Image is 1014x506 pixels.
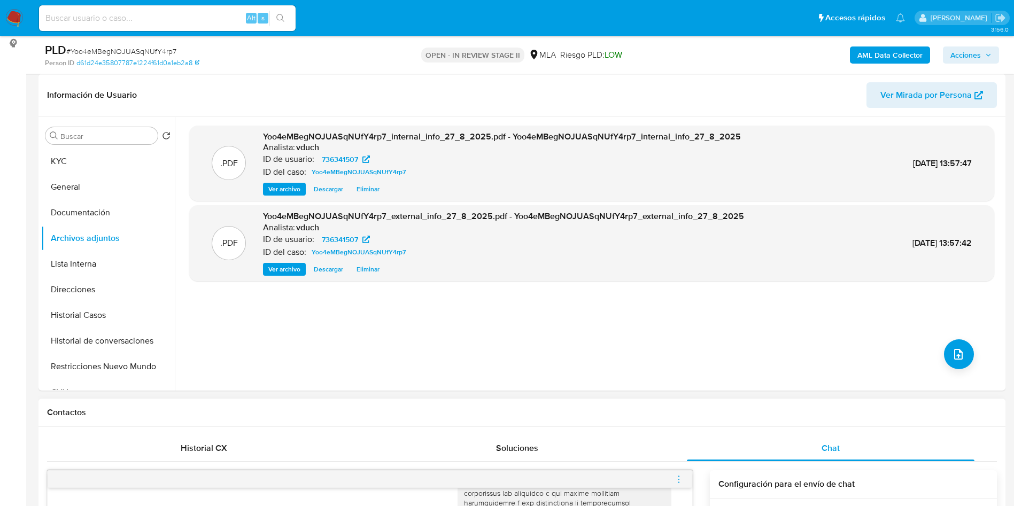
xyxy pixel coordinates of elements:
button: menu-action [674,466,684,492]
span: 736341507 [322,153,358,166]
p: ID del caso: [263,167,306,177]
button: Eliminar [351,263,385,276]
span: 736341507 [322,233,358,246]
p: ID de usuario: [263,234,314,245]
button: Buscar [50,131,58,140]
button: Eliminar [351,183,385,196]
span: Eliminar [357,184,380,194]
button: search-icon [269,11,291,26]
a: Salir [995,12,1006,24]
span: Descargar [314,264,343,275]
p: OPEN - IN REVIEW STAGE II [421,48,524,63]
span: Descargar [314,184,343,194]
button: Descargar [308,263,349,276]
h6: vduch [296,142,319,153]
span: Yoo4eMBegNOJUASqNUfY4rp7 [312,166,406,178]
button: KYC [41,149,175,174]
button: upload-file [944,339,974,369]
button: Historial de conversaciones [41,328,175,354]
p: Analista: [263,142,295,153]
p: valeria.duch@mercadolibre.com [931,13,991,23]
span: s [261,13,265,23]
button: Direcciones [41,277,175,302]
b: Person ID [45,58,74,68]
h1: Contactos [47,407,997,418]
a: Yoo4eMBegNOJUASqNUfY4rp7 [307,166,410,178]
p: Analista: [263,222,295,233]
button: Ver archivo [263,263,306,276]
button: Acciones [943,46,999,64]
span: Soluciones [496,442,538,454]
span: Accesos rápidos [825,12,885,24]
button: Archivos adjuntos [41,225,175,251]
p: .PDF [220,237,238,249]
p: ID de usuario: [263,154,314,165]
span: LOW [605,49,622,61]
input: Buscar usuario o caso... [39,11,296,25]
b: AML Data Collector [857,46,923,64]
a: d61d24e35807787e1224f61d0a1eb2a8 [76,58,199,68]
span: Historial CX [181,442,227,454]
span: Chat [822,442,840,454]
button: Ver archivo [263,183,306,196]
p: ID del caso: [263,247,306,258]
span: 3.156.0 [991,25,1009,34]
span: Yoo4eMBegNOJUASqNUfY4rp7_internal_info_27_8_2025.pdf - Yoo4eMBegNOJUASqNUfY4rp7_internal_info_27_... [263,130,741,143]
span: [DATE] 13:57:47 [913,157,972,169]
button: Ver Mirada por Persona [866,82,997,108]
button: CVU [41,379,175,405]
h3: Configuración para el envío de chat [718,479,988,489]
span: # Yoo4eMBegNOJUASqNUfY4rp7 [66,46,176,57]
h1: Información de Usuario [47,90,137,100]
a: 736341507 [315,153,376,166]
button: General [41,174,175,200]
button: AML Data Collector [850,46,930,64]
span: Ver Mirada por Persona [880,82,972,108]
b: PLD [45,41,66,58]
div: MLA [529,49,556,61]
span: Yoo4eMBegNOJUASqNUfY4rp7 [312,246,406,259]
span: Ver archivo [268,264,300,275]
span: Yoo4eMBegNOJUASqNUfY4rp7_external_info_27_8_2025.pdf - Yoo4eMBegNOJUASqNUfY4rp7_external_info_27_... [263,210,744,222]
span: [DATE] 13:57:42 [912,237,972,249]
h6: vduch [296,222,319,233]
a: Yoo4eMBegNOJUASqNUfY4rp7 [307,246,410,259]
button: Documentación [41,200,175,225]
span: Alt [247,13,256,23]
span: Acciones [950,46,981,64]
p: .PDF [220,158,238,169]
button: Descargar [308,183,349,196]
input: Buscar [60,131,153,141]
a: 736341507 [315,233,376,246]
button: Historial Casos [41,302,175,328]
button: Volver al orden por defecto [162,131,171,143]
button: Lista Interna [41,251,175,277]
a: Notificaciones [896,13,905,22]
span: Ver archivo [268,184,300,194]
button: Restricciones Nuevo Mundo [41,354,175,379]
span: Eliminar [357,264,380,275]
span: Riesgo PLD: [560,49,622,61]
